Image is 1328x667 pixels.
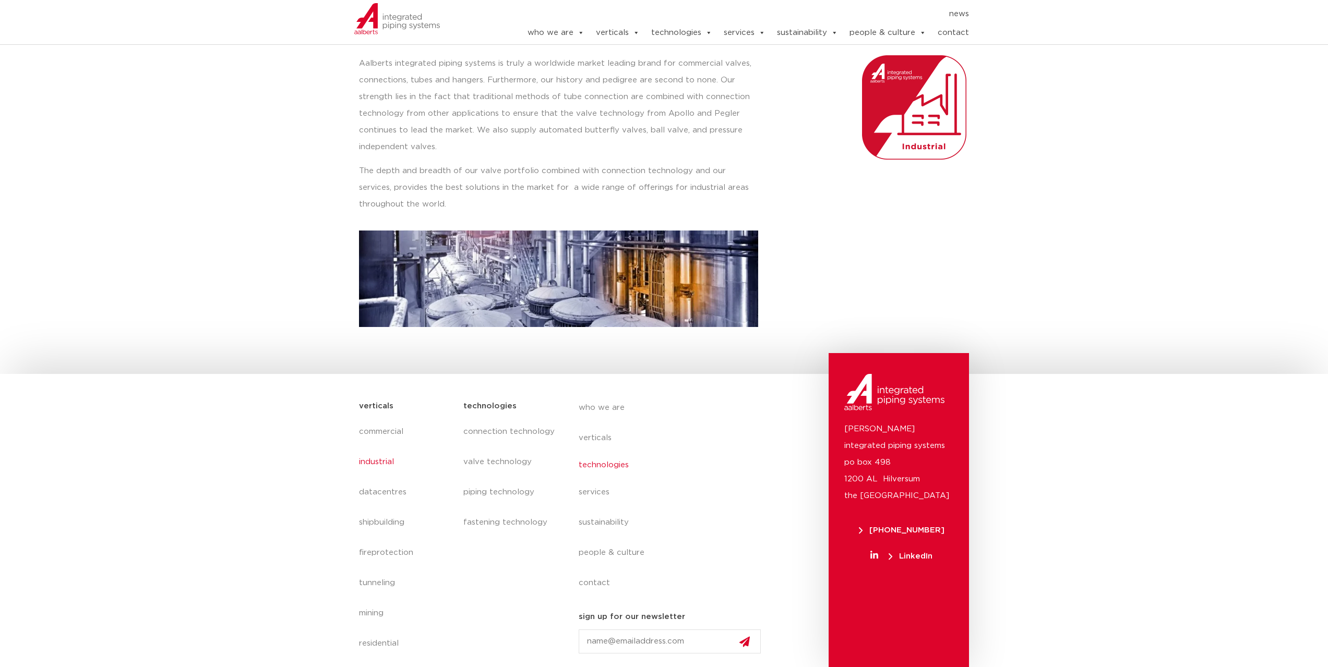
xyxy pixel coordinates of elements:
[579,629,761,653] input: name@emailaddress.com
[359,507,453,538] a: shipbuilding
[579,453,770,477] a: technologies
[359,628,453,659] a: residential
[463,447,557,477] a: valve technology
[844,526,959,534] a: [PHONE_NUMBER]
[579,538,770,568] a: people & culture
[463,477,557,507] a: piping technology
[463,417,557,447] a: connection technology
[579,423,770,453] a: verticals
[862,55,966,160] img: Aalberts_IPS_icon_industrial_rgb
[579,568,770,598] a: contact
[844,552,959,560] a: LinkedIn
[359,538,453,568] a: fireprotection
[463,507,557,538] a: fastening technology
[579,393,770,423] a: who we are
[844,421,953,504] p: [PERSON_NAME] integrated piping systems po box 498 1200 AL Hilversum the [GEOGRAPHIC_DATA]
[359,568,453,598] a: tunneling
[596,22,640,43] a: verticals
[579,507,770,538] a: sustainability
[739,636,750,647] img: send.svg
[724,22,765,43] a: services
[579,609,685,625] h5: sign up for our newsletter
[359,447,453,477] a: industrial
[850,22,926,43] a: people & culture
[359,417,453,447] a: commercial
[651,22,712,43] a: technologies
[579,477,770,507] a: services
[938,22,969,43] a: contact
[579,393,770,598] nav: Menu
[359,417,453,659] nav: Menu
[359,55,758,155] p: Aalberts integrated piping systems is truly a worldwide market leading brand for commercial valve...
[359,163,758,213] p: The depth and breadth of our valve portfolio combined with connection technology and our services...
[889,552,932,560] span: LinkedIn
[463,417,557,538] nav: Menu
[359,398,393,415] h5: verticals
[359,477,453,507] a: datacentres
[359,598,453,628] a: mining
[496,6,970,22] nav: Menu
[859,526,944,534] span: [PHONE_NUMBER]
[463,398,517,415] h5: technologies
[949,6,969,22] a: news
[528,22,584,43] a: who we are
[777,22,838,43] a: sustainability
